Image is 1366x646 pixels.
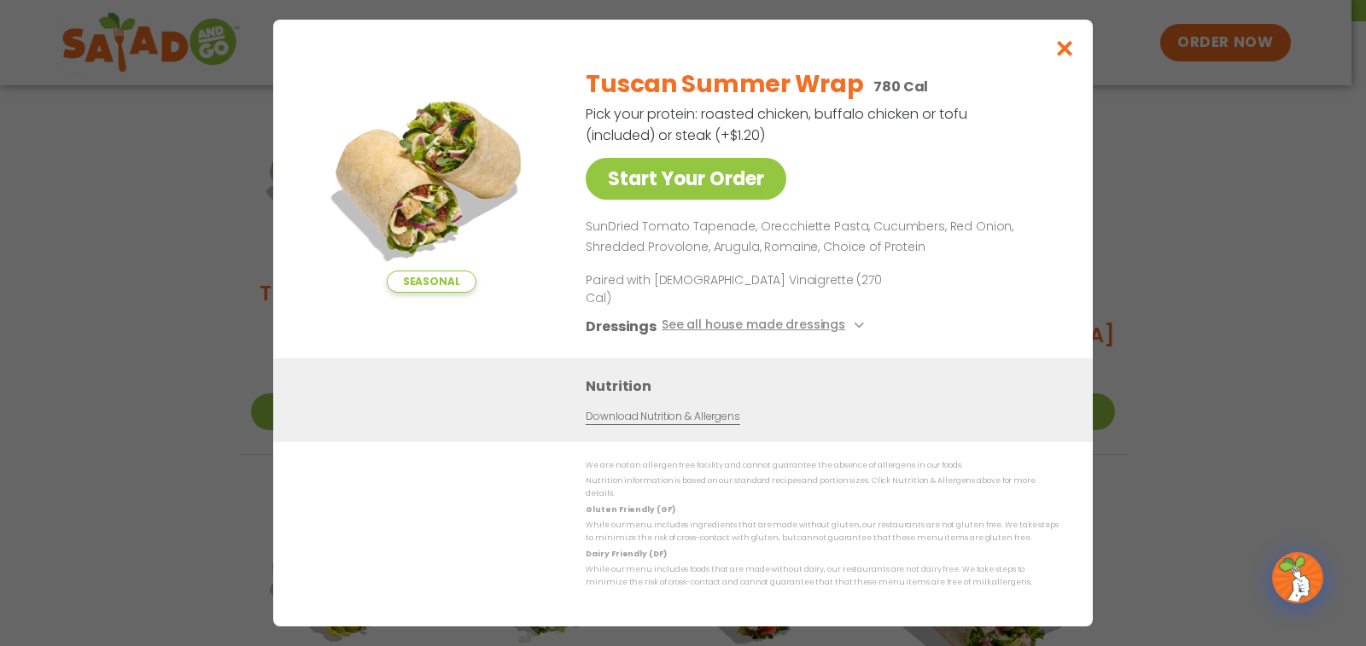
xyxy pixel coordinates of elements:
[312,54,551,293] img: Featured product photo for Tuscan Summer Wrap
[586,103,970,146] p: Pick your protein: roasted chicken, buffalo chicken or tofu (included) or steak (+$1.20)
[586,563,1059,590] p: While our menu includes foods that are made without dairy, our restaurants are not dairy free. We...
[662,316,869,337] button: See all house made dressings
[586,217,1052,258] p: SunDried Tomato Tapenade, Orecchiette Pasta, Cucumbers, Red Onion, Shredded Provolone, Arugula, R...
[1274,554,1322,602] img: wpChatIcon
[586,67,863,102] h2: Tuscan Summer Wrap
[586,158,786,200] a: Start Your Order
[586,519,1059,545] p: While our menu includes ingredients that are made without gluten, our restaurants are not gluten ...
[586,474,1059,501] p: Nutrition information is based on our standard recipes and portion sizes. Click Nutrition & Aller...
[586,375,1067,397] h3: Nutrition
[873,76,928,97] p: 780 Cal
[586,459,1059,472] p: We are not an allergen free facility and cannot guarantee the absence of allergens in our foods.
[586,316,657,337] h3: Dressings
[586,271,902,307] p: Paired with [DEMOGRAPHIC_DATA] Vinaigrette (270 Cal)
[586,549,666,559] strong: Dairy Friendly (DF)
[586,504,674,515] strong: Gluten Friendly (GF)
[586,409,739,425] a: Download Nutrition & Allergens
[1037,20,1093,77] button: Close modal
[387,271,476,293] span: Seasonal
